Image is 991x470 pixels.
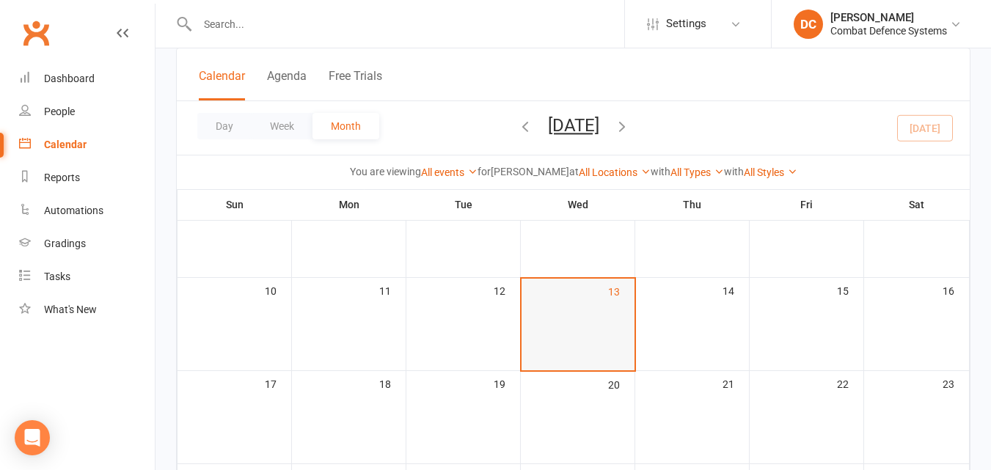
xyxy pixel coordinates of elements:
th: Wed [521,189,635,220]
div: 22 [837,371,863,395]
strong: [PERSON_NAME] [491,166,569,177]
div: 17 [265,371,291,395]
div: 20 [608,372,635,396]
th: Mon [292,189,406,220]
a: All events [421,166,478,178]
th: Thu [635,189,750,220]
button: Day [197,113,252,139]
button: Calendar [199,69,245,100]
div: [PERSON_NAME] [830,11,947,24]
div: Calendar [44,139,87,150]
button: Week [252,113,312,139]
a: Reports [19,161,155,194]
div: 12 [494,278,520,302]
div: 16 [943,278,969,302]
div: Combat Defence Systems [830,24,947,37]
strong: at [569,166,579,177]
a: Tasks [19,260,155,293]
a: People [19,95,155,128]
a: Automations [19,194,155,227]
a: Calendar [19,128,155,161]
strong: You are viewing [350,166,421,177]
div: Dashboard [44,73,95,84]
button: Month [312,113,379,139]
div: Tasks [44,271,70,282]
div: 23 [943,371,969,395]
input: Search... [193,14,624,34]
div: 14 [723,278,749,302]
button: [DATE] [548,115,599,136]
div: Gradings [44,238,86,249]
div: People [44,106,75,117]
th: Tue [406,189,521,220]
div: Automations [44,205,103,216]
div: DC [794,10,823,39]
a: Gradings [19,227,155,260]
a: Dashboard [19,62,155,95]
a: All Locations [579,166,651,178]
strong: with [651,166,670,177]
span: Settings [666,7,706,40]
div: What's New [44,304,97,315]
th: Fri [750,189,864,220]
button: Free Trials [329,69,382,100]
th: Sat [864,189,970,220]
div: 13 [608,279,635,303]
div: 10 [265,278,291,302]
strong: with [724,166,744,177]
a: Clubworx [18,15,54,51]
div: 19 [494,371,520,395]
div: 21 [723,371,749,395]
th: Sun [178,189,292,220]
div: 18 [379,371,406,395]
strong: for [478,166,491,177]
a: What's New [19,293,155,326]
div: Reports [44,172,80,183]
div: 11 [379,278,406,302]
a: All Styles [744,166,797,178]
div: Open Intercom Messenger [15,420,50,455]
button: Agenda [267,69,307,100]
div: 15 [837,278,863,302]
a: All Types [670,166,724,178]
